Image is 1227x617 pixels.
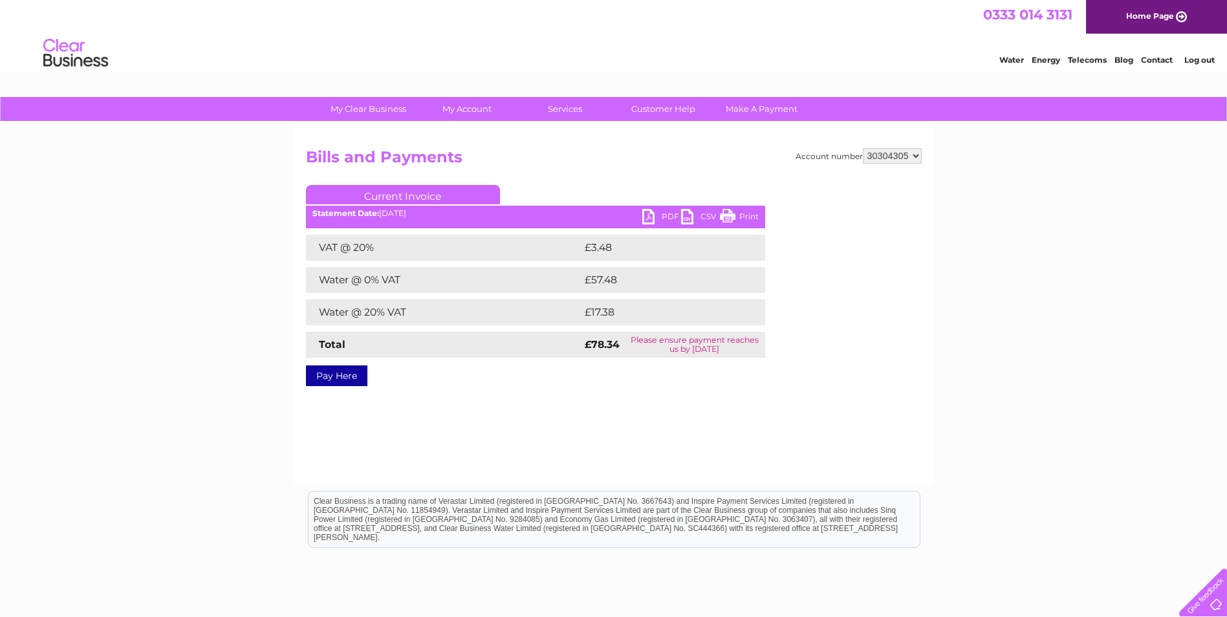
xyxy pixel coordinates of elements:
[796,148,922,164] div: Account number
[581,267,739,293] td: £57.48
[681,209,720,228] a: CSV
[306,185,500,204] a: Current Invoice
[1114,55,1133,65] a: Blog
[581,235,735,261] td: £3.48
[1032,55,1060,65] a: Energy
[708,97,815,121] a: Make A Payment
[999,55,1024,65] a: Water
[512,97,618,121] a: Services
[43,34,109,73] img: logo.png
[642,209,681,228] a: PDF
[309,7,920,63] div: Clear Business is a trading name of Verastar Limited (registered in [GEOGRAPHIC_DATA] No. 3667643...
[306,209,765,218] div: [DATE]
[306,267,581,293] td: Water @ 0% VAT
[585,338,620,351] strong: £78.34
[315,97,422,121] a: My Clear Business
[1184,55,1215,65] a: Log out
[1068,55,1107,65] a: Telecoms
[319,338,345,351] strong: Total
[720,209,759,228] a: Print
[306,299,581,325] td: Water @ 20% VAT
[306,365,367,386] a: Pay Here
[1141,55,1173,65] a: Contact
[983,6,1072,23] a: 0333 014 3131
[413,97,520,121] a: My Account
[306,235,581,261] td: VAT @ 20%
[306,148,922,173] h2: Bills and Payments
[581,299,737,325] td: £17.38
[624,332,765,358] td: Please ensure payment reaches us by [DATE]
[610,97,717,121] a: Customer Help
[312,208,379,218] b: Statement Date:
